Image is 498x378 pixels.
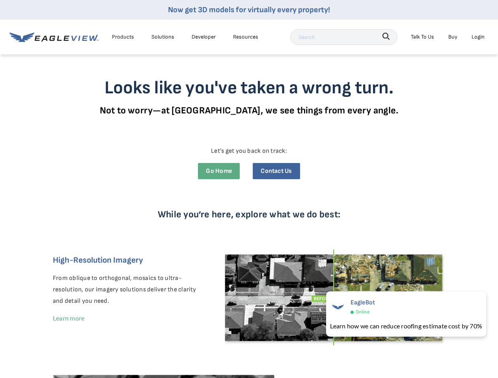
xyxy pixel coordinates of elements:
p: Not to worry—at [GEOGRAPHIC_DATA], we see things from every angle. [38,105,460,116]
a: Contact Us [253,163,300,179]
div: Learn how we can reduce roofing estimate cost by 70% [330,321,482,331]
div: Talk To Us [411,32,434,42]
div: Resources [233,32,258,42]
div: Solutions [151,32,174,42]
span: EagleBot [351,299,375,306]
div: Login [472,32,485,42]
a: Buy [448,32,457,42]
h6: High-Resolution Imagery [53,254,206,267]
a: Now get 3D models for virtually every property! [168,5,330,15]
a: Developer [192,32,216,42]
p: From oblique to orthogonal, mosaics to ultra-resolution, our imagery solutions deliver the clarit... [53,273,206,307]
p: While you’re here, explore what we do best: [60,209,438,220]
a: Go Home [198,163,240,179]
img: EagleBot [330,299,346,315]
a: Learn more [53,314,84,322]
div: Products [112,32,134,42]
p: Let’s get you back on track: [44,146,454,157]
h3: Looks like you've taken a wrong turn. [38,77,460,99]
span: Online [356,308,369,317]
input: Search [290,29,397,45]
img: EagleView Imagery [224,250,445,345]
